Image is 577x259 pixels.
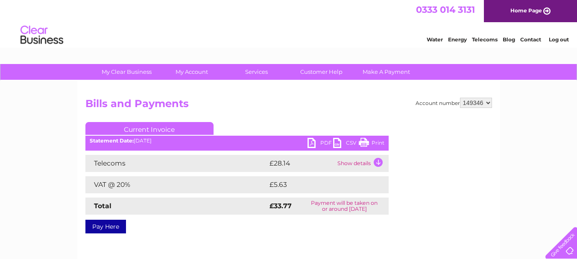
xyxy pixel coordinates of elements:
strong: £33.77 [269,202,292,210]
a: Customer Help [286,64,357,80]
a: Pay Here [85,220,126,233]
a: My Account [156,64,227,80]
a: Log out [549,36,569,43]
a: Water [427,36,443,43]
a: Services [221,64,292,80]
b: Statement Date: [90,137,134,144]
a: Contact [520,36,541,43]
td: Show details [335,155,389,172]
td: £5.63 [267,176,369,193]
strong: Total [94,202,111,210]
td: Telecoms [85,155,267,172]
a: Energy [448,36,467,43]
a: Blog [503,36,515,43]
td: £28.14 [267,155,335,172]
div: Account number [416,98,492,108]
a: Print [359,138,384,150]
td: Payment will be taken on or around [DATE] [300,198,389,215]
h2: Bills and Payments [85,98,492,114]
a: Current Invoice [85,122,214,135]
a: 0333 014 3131 [416,4,475,15]
a: Telecoms [472,36,498,43]
div: Clear Business is a trading name of Verastar Limited (registered in [GEOGRAPHIC_DATA] No. 3667643... [87,5,491,41]
img: logo.png [20,22,64,48]
td: VAT @ 20% [85,176,267,193]
a: My Clear Business [91,64,162,80]
a: CSV [333,138,359,150]
a: PDF [308,138,333,150]
div: [DATE] [85,138,389,144]
a: Make A Payment [351,64,422,80]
